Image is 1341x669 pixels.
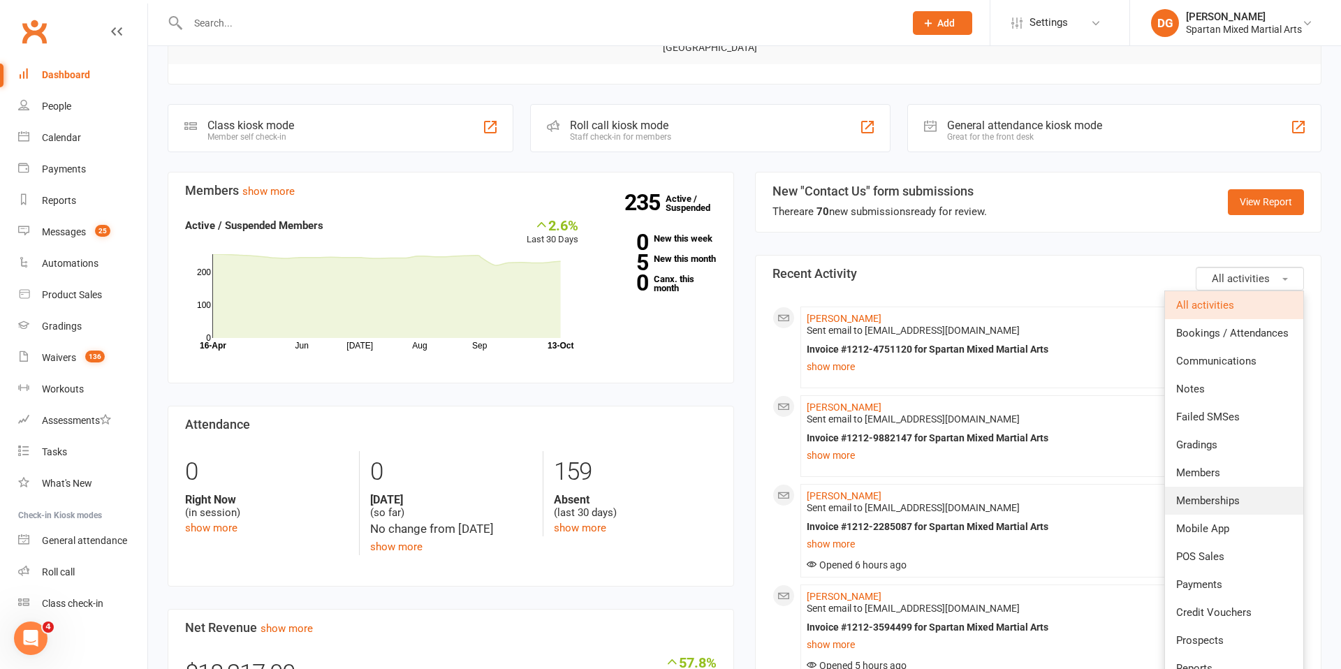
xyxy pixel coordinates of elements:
[18,557,147,588] a: Roll call
[207,132,294,142] div: Member self check-in
[185,493,349,506] strong: Right Now
[185,621,717,635] h3: Net Revenue
[599,232,648,253] strong: 0
[666,184,727,223] a: 235Active / Suspended
[42,535,127,546] div: General attendance
[207,119,294,132] div: Class kiosk mode
[43,622,54,633] span: 4
[1176,466,1220,479] span: Members
[1176,327,1289,339] span: Bookings / Attendances
[937,17,955,29] span: Add
[807,603,1020,614] span: Sent email to [EMAIL_ADDRESS][DOMAIN_NAME]
[42,69,90,80] div: Dashboard
[185,184,717,198] h3: Members
[807,402,881,413] a: [PERSON_NAME]
[42,101,71,112] div: People
[42,163,86,175] div: Payments
[1165,403,1303,431] a: Failed SMSes
[1176,578,1222,591] span: Payments
[599,274,717,293] a: 0Canx. this month
[18,342,147,374] a: Waivers 136
[807,490,881,501] a: [PERSON_NAME]
[1212,272,1270,285] span: All activities
[370,520,533,538] div: No change from [DATE]
[42,289,102,300] div: Product Sales
[185,418,717,432] h3: Attendance
[18,525,147,557] a: General attendance kiosk mode
[42,226,86,237] div: Messages
[1176,355,1256,367] span: Communications
[370,493,533,520] div: (so far)
[14,622,47,655] iframe: Intercom live chat
[807,344,1252,355] div: Invoice #1212-4751120 for Spartan Mixed Martial Arts
[1165,515,1303,543] a: Mobile App
[1176,299,1234,311] span: All activities
[554,522,606,534] a: show more
[18,588,147,619] a: Class kiosk mode
[370,451,533,493] div: 0
[18,374,147,405] a: Workouts
[370,493,533,506] strong: [DATE]
[42,258,98,269] div: Automations
[18,59,147,91] a: Dashboard
[42,415,111,426] div: Assessments
[370,541,423,553] a: show more
[42,566,75,578] div: Roll call
[18,248,147,279] a: Automations
[807,559,907,571] span: Opened 6 hours ago
[816,205,829,218] strong: 70
[624,192,666,213] strong: 235
[184,13,895,33] input: Search...
[42,132,81,143] div: Calendar
[807,591,881,602] a: [PERSON_NAME]
[42,598,103,609] div: Class check-in
[1176,411,1240,423] span: Failed SMSes
[1176,606,1252,619] span: Credit Vouchers
[554,451,717,493] div: 159
[807,357,1252,376] a: show more
[554,493,717,506] strong: Absent
[18,185,147,216] a: Reports
[1176,439,1217,451] span: Gradings
[1176,494,1240,507] span: Memberships
[1165,291,1303,319] a: All activities
[1165,347,1303,375] a: Communications
[1176,634,1224,647] span: Prospects
[807,534,1252,554] a: show more
[185,493,349,520] div: (in session)
[185,219,323,232] strong: Active / Suspended Members
[18,436,147,468] a: Tasks
[527,217,578,233] div: 2.6%
[42,446,67,457] div: Tasks
[772,267,1304,281] h3: Recent Activity
[1151,9,1179,37] div: DG
[185,451,349,493] div: 0
[18,405,147,436] a: Assessments
[1176,383,1205,395] span: Notes
[1228,189,1304,214] a: View Report
[1165,598,1303,626] a: Credit Vouchers
[1165,571,1303,598] a: Payments
[570,132,671,142] div: Staff check-in for members
[599,272,648,293] strong: 0
[18,122,147,154] a: Calendar
[1176,550,1224,563] span: POS Sales
[18,216,147,248] a: Messages 25
[42,352,76,363] div: Waivers
[42,478,92,489] div: What's New
[599,234,717,243] a: 0New this week
[1186,10,1302,23] div: [PERSON_NAME]
[554,493,717,520] div: (last 30 days)
[1186,23,1302,36] div: Spartan Mixed Martial Arts
[599,254,717,263] a: 5New this month
[599,252,648,273] strong: 5
[42,321,82,332] div: Gradings
[527,217,578,247] div: Last 30 Days
[18,279,147,311] a: Product Sales
[18,311,147,342] a: Gradings
[807,313,881,324] a: [PERSON_NAME]
[95,225,110,237] span: 25
[772,184,987,198] h3: New "Contact Us" form submissions
[913,11,972,35] button: Add
[947,119,1102,132] div: General attendance kiosk mode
